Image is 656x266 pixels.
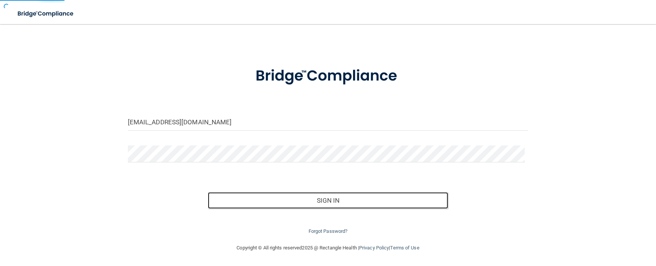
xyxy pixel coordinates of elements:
div: Copyright © All rights reserved 2025 @ Rectangle Health | | [191,236,466,260]
img: bridge_compliance_login_screen.278c3ca4.svg [240,57,416,96]
iframe: Drift Widget Chat Controller [525,225,647,255]
a: Terms of Use [390,245,419,251]
button: Sign In [208,192,448,209]
a: Privacy Policy [359,245,389,251]
a: Forgot Password? [309,228,348,234]
img: bridge_compliance_login_screen.278c3ca4.svg [11,6,81,21]
input: Email [128,114,528,131]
